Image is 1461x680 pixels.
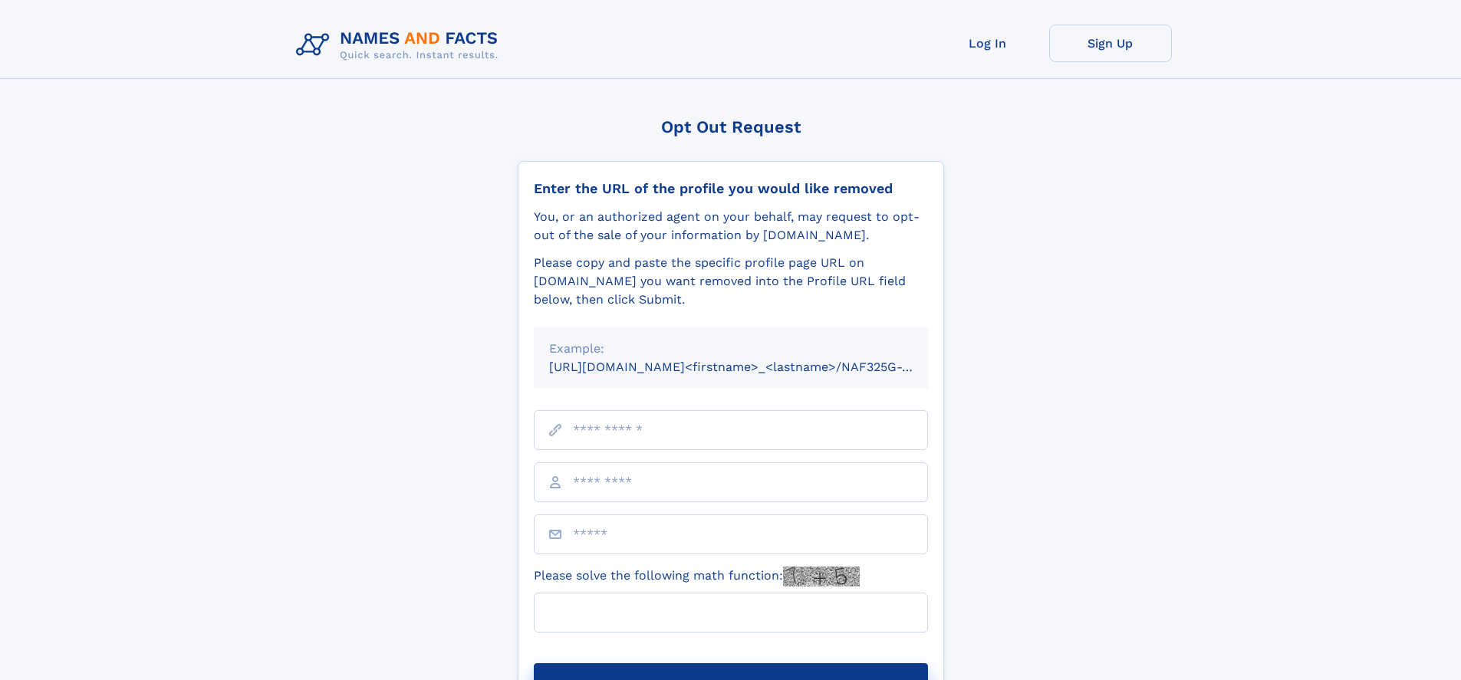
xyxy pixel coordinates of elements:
[549,340,913,358] div: Example:
[534,180,928,197] div: Enter the URL of the profile you would like removed
[926,25,1049,62] a: Log In
[290,25,511,66] img: Logo Names and Facts
[534,567,860,586] label: Please solve the following math function:
[1049,25,1172,62] a: Sign Up
[518,117,944,136] div: Opt Out Request
[549,360,957,374] small: [URL][DOMAIN_NAME]<firstname>_<lastname>/NAF325G-xxxxxxxx
[534,208,928,245] div: You, or an authorized agent on your behalf, may request to opt-out of the sale of your informatio...
[534,254,928,309] div: Please copy and paste the specific profile page URL on [DOMAIN_NAME] you want removed into the Pr...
